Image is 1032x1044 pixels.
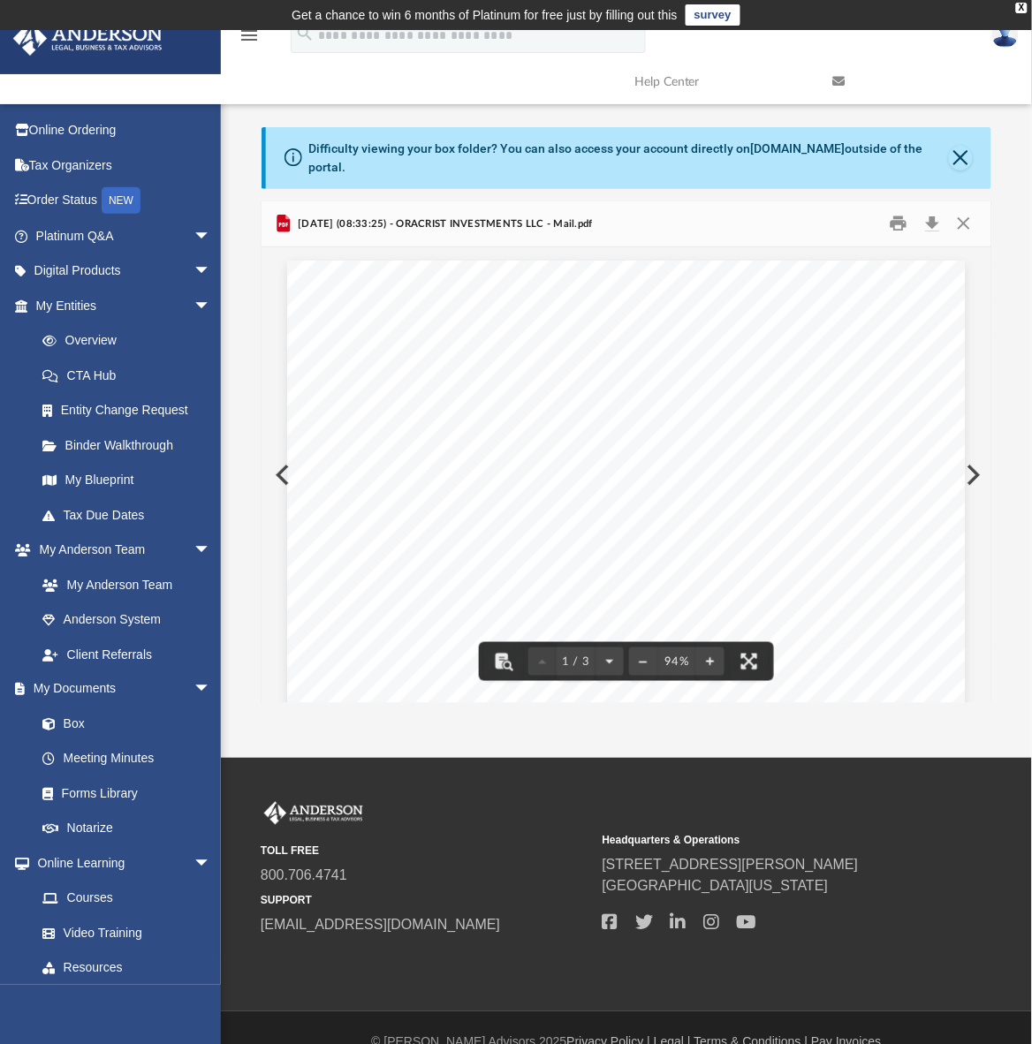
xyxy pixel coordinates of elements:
[25,707,220,742] a: Box
[484,642,523,681] button: Toggle findbar
[25,393,238,428] a: Entity Change Request
[262,247,991,703] div: File preview
[12,113,238,148] a: Online Ordering
[262,247,991,703] div: Document Viewer
[25,742,229,777] a: Meeting Minutes
[12,218,238,253] a: Platinum Q&Aarrow_drop_down
[992,22,1019,48] img: User Pic
[239,25,260,46] i: menu
[596,642,624,681] button: Next page
[882,210,917,238] button: Print
[193,288,229,324] span: arrow_drop_down
[193,533,229,569] span: arrow_drop_down
[949,146,973,170] button: Close
[193,218,229,254] span: arrow_drop_down
[629,642,657,681] button: Zoom out
[25,776,220,812] a: Forms Library
[603,833,932,849] small: Headquarters & Operations
[952,450,991,500] button: Next File
[557,642,596,681] button: 1 / 3
[261,844,590,859] small: TOLL FREE
[25,637,229,672] a: Client Referrals
[25,602,229,638] a: Anderson System
[8,21,168,56] img: Anderson Advisors Platinum Portal
[193,846,229,882] span: arrow_drop_down
[239,34,260,46] a: menu
[916,210,948,238] button: Download
[261,918,500,933] a: [EMAIL_ADDRESS][DOMAIN_NAME]
[1016,3,1028,13] div: close
[25,323,238,359] a: Overview
[696,642,725,681] button: Zoom in
[12,183,238,219] a: Order StatusNEW
[193,253,229,290] span: arrow_drop_down
[948,210,980,238] button: Close
[12,533,229,568] a: My Anderson Teamarrow_drop_down
[603,879,829,894] a: [GEOGRAPHIC_DATA][US_STATE]
[25,812,229,847] a: Notarize
[557,656,596,668] span: 1 / 3
[261,802,367,825] img: Anderson Advisors Platinum Portal
[730,642,769,681] button: Enter fullscreen
[621,47,820,117] a: Help Center
[261,893,590,909] small: SUPPORT
[25,358,238,393] a: CTA Hub
[25,881,229,917] a: Courses
[12,672,229,707] a: My Documentsarrow_drop_down
[750,141,845,155] a: [DOMAIN_NAME]
[12,253,238,289] a: Digital Productsarrow_drop_down
[261,868,347,883] a: 800.706.4741
[292,4,678,26] div: Get a chance to win 6 months of Platinum for free just by filling out this
[25,951,229,987] a: Resources
[25,497,238,533] a: Tax Due Dates
[686,4,740,26] a: survey
[295,24,315,43] i: search
[102,187,140,214] div: NEW
[25,916,220,951] a: Video Training
[25,427,238,463] a: Binder Walkthrough
[12,846,229,881] a: Online Learningarrow_drop_down
[262,201,991,704] div: Preview
[262,450,300,500] button: Previous File
[12,288,238,323] a: My Entitiesarrow_drop_down
[12,148,238,183] a: Tax Organizers
[308,140,948,177] div: Difficulty viewing your box folder? You can also access your account directly on outside of the p...
[603,858,859,873] a: [STREET_ADDRESS][PERSON_NAME]
[193,672,229,708] span: arrow_drop_down
[657,656,696,668] div: Current zoom level
[294,216,593,232] span: [DATE] (08:33:25) - ORACRIST INVESTMENTS LLC - Mail.pdf
[25,463,229,498] a: My Blueprint
[25,567,220,602] a: My Anderson Team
